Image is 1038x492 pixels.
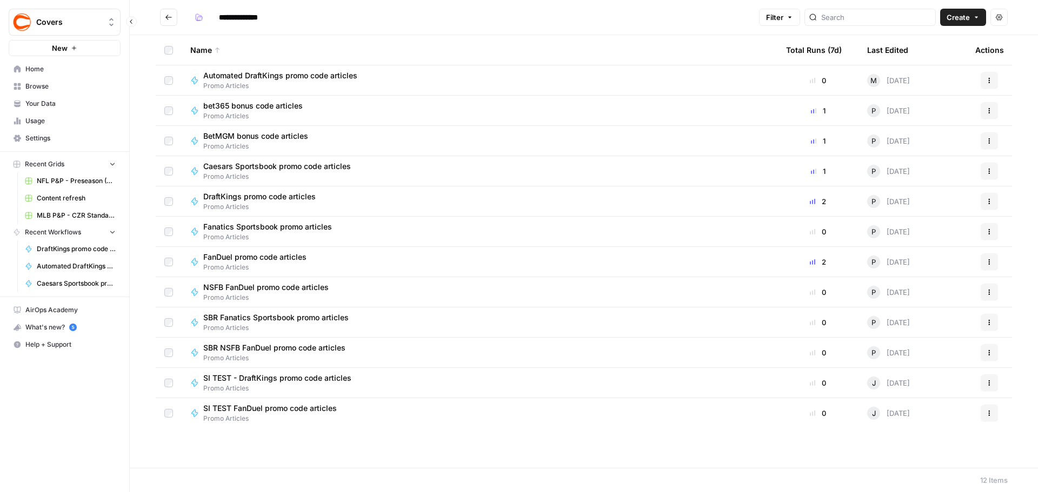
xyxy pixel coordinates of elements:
span: Browse [25,82,116,91]
a: bet365 bonus code articlesPromo Articles [190,100,769,121]
a: FanDuel promo code articlesPromo Articles [190,252,769,272]
span: Home [25,64,116,74]
div: 0 [786,347,850,358]
div: Name [190,35,769,65]
button: Filter [759,9,800,26]
a: Content refresh [20,190,121,207]
div: Actions [975,35,1004,65]
span: DraftKings promo code articles [37,244,116,254]
span: Promo Articles [203,323,357,333]
div: [DATE] [867,316,910,329]
span: Recent Workflows [25,227,81,237]
a: BetMGM bonus code articlesPromo Articles [190,131,769,151]
span: P [871,317,876,328]
div: Last Edited [867,35,908,65]
span: Promo Articles [203,81,366,91]
a: Automated DraftKings promo code articles [20,258,121,275]
div: 12 Items [980,475,1008,486]
div: [DATE] [867,134,910,147]
button: Help + Support [9,336,121,353]
span: Automated DraftKings promo code articles [203,70,357,81]
div: [DATE] [867,195,910,208]
a: Caesars Sportsbook promo code articles [20,275,121,292]
span: AirOps Academy [25,305,116,315]
span: Promo Articles [203,172,360,181]
text: 5 [71,325,74,330]
a: Fanatics Sportsbook promo articlesPromo Articles [190,221,769,242]
button: Workspace: Covers [9,9,121,36]
a: SI TEST FanDuel promo code articlesPromo Articles [190,403,769,423]
div: [DATE] [867,346,910,359]
span: SBR NSFB FanDuel promo code articles [203,342,345,353]
span: J [872,378,876,388]
span: J [872,408,876,419]
div: 2 [786,196,850,207]
div: [DATE] [867,255,910,268]
span: bet365 bonus code articles [203,100,303,111]
span: P [871,166,876,177]
span: Promo Articles [203,293,337,302]
input: Search [821,12,931,23]
span: Promo Articles [203,202,324,212]
div: 2 [786,257,850,267]
span: SI TEST FanDuel promo code articles [203,403,337,414]
span: Caesars Sportsbook promo code articles [37,279,116,288]
a: Settings [9,130,121,147]
a: NSFB FanDuel promo code articlesPromo Articles [190,282,769,302]
a: Caesars Sportsbook promo code articlesPromo Articles [190,161,769,181]
span: Fanatics Sportsbook promo articles [203,221,332,232]
span: Usage [25,116,116,126]
a: SBR NSFB FanDuel promo code articlesPromo Articles [190,342,769,363]
span: SBR Fanatics Sportsbook promo articles [203,312,349,323]
span: Create [947,12,970,23]
span: Promo Articles [203,353,354,363]
a: SI TEST - DraftKings promo code articlesPromo Articles [190,373,769,393]
span: FanDuel promo code articles [203,252,307,262]
span: MLB P&P - CZR Standard (Production) Grid (4) [37,211,116,220]
a: Home [9,60,121,78]
a: 5 [69,323,77,331]
button: Go back [160,9,177,26]
div: 1 [786,136,850,146]
a: NFL P&P - Preseason (Production) Grid (1) [20,172,121,190]
img: Covers Logo [12,12,32,32]
div: 1 [786,166,850,177]
span: P [871,136,876,146]
div: [DATE] [867,74,910,87]
span: P [871,347,876,358]
div: 0 [786,75,850,86]
span: Caesars Sportsbook promo code articles [203,161,351,172]
span: Covers [36,17,102,28]
span: Your Data [25,99,116,109]
a: SBR Fanatics Sportsbook promo articlesPromo Articles [190,312,769,333]
div: 0 [786,226,850,237]
span: BetMGM bonus code articles [203,131,308,141]
div: [DATE] [867,104,910,117]
span: Promo Articles [203,232,341,242]
div: 0 [786,287,850,298]
span: NSFB FanDuel promo code articles [203,282,329,293]
span: New [52,43,68,53]
a: AirOps Academy [9,301,121,319]
button: Recent Workflows [9,224,121,240]
div: [DATE] [867,225,910,238]
div: [DATE] [867,165,910,178]
a: DraftKings promo code articles [20,240,121,258]
a: DraftKings promo code articlesPromo Articles [190,191,769,212]
span: Promo Articles [203,262,315,272]
div: [DATE] [867,376,910,389]
div: 0 [786,408,850,419]
div: 1 [786,105,850,116]
a: Your Data [9,95,121,112]
span: P [871,196,876,207]
span: Promo Articles [203,141,317,151]
div: [DATE] [867,286,910,299]
span: P [871,287,876,298]
a: Automated DraftKings promo code articlesPromo Articles [190,70,769,91]
span: SI TEST - DraftKings promo code articles [203,373,351,383]
div: 0 [786,378,850,388]
span: Automated DraftKings promo code articles [37,261,116,271]
div: 0 [786,317,850,328]
span: P [871,105,876,116]
span: Promo Articles [203,111,311,121]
